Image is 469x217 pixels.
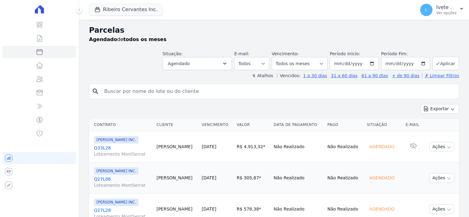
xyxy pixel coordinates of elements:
[325,162,365,194] td: Não Realizado
[277,73,301,78] label: Vencidos:
[271,162,325,194] td: Não Realizado
[94,136,139,144] span: [PERSON_NAME] INC.
[429,142,454,152] button: Ações
[123,36,167,42] strong: todos os meses
[381,51,430,57] label: Período Fim:
[271,131,325,162] td: Não Realizado
[154,162,199,194] td: [PERSON_NAME]
[94,167,139,175] span: [PERSON_NAME] INC.
[202,175,216,180] a: [DATE]
[94,176,151,188] a: Q27L06Loteamento MontSerrat
[429,173,454,183] button: Ações
[367,173,397,182] div: Agendado
[168,60,190,67] span: Agendado
[367,142,397,151] div: Agendado
[154,119,199,131] th: Cliente
[154,131,199,162] td: [PERSON_NAME]
[420,104,459,114] button: Exportar
[234,162,271,194] td: R$ 305,87
[89,119,154,131] th: Contrato
[234,131,271,162] td: R$ 4.913,32
[436,10,457,15] p: Ver opções
[94,145,151,157] a: Q33L28Loteamento MontSerrat
[367,205,397,213] div: Agendado
[202,207,216,211] a: [DATE]
[392,73,420,78] a: + de 90 dias
[330,51,360,56] label: Período Inicío:
[331,73,357,78] a: 31 a 60 dias
[89,36,166,43] p: de
[163,57,232,70] button: Agendado
[361,73,388,78] a: 61 a 90 dias
[94,151,151,157] span: Loteamento MontSerrat
[92,88,99,95] i: search
[89,25,459,36] h2: Parcelas
[271,119,325,131] th: Data de Pagamento
[272,51,299,56] label: Vencimento:
[163,51,183,56] label: Situação:
[303,73,327,78] a: 1 a 30 dias
[325,131,365,162] td: Não Realizado
[433,57,459,70] button: Aplicar
[89,36,117,42] strong: Agendado
[422,73,459,78] a: ✗ Limpar Filtros
[403,119,424,131] th: E-mail
[234,51,249,56] label: E-mail:
[252,73,273,78] label: ↯ Atalhos
[94,198,139,206] span: [PERSON_NAME] INC.
[94,182,151,188] span: Loteamento MontSerrat
[234,119,271,131] th: Valor
[89,4,163,15] button: Ribeiro Cervantes Inc.
[436,4,457,10] p: Ivete .
[100,85,456,98] input: Buscar por nome do lote ou do cliente
[425,8,428,12] span: I.
[325,119,365,131] th: Pago
[429,204,454,214] button: Ações
[365,119,403,131] th: Situação
[415,1,469,19] button: I. Ivete . Ver opções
